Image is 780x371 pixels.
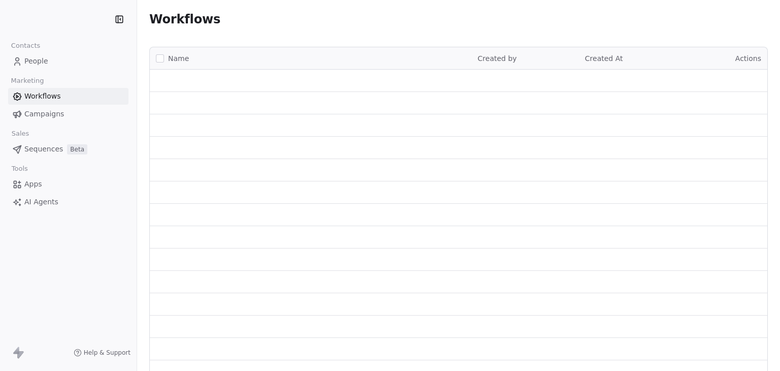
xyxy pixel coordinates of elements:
span: Workflows [149,12,220,26]
a: Campaigns [8,106,128,122]
span: People [24,56,48,67]
a: SequencesBeta [8,141,128,158]
a: AI Agents [8,194,128,210]
a: Workflows [8,88,128,105]
span: Workflows [24,91,61,102]
span: Tools [7,161,32,176]
a: People [8,53,128,70]
span: Actions [735,54,761,63]
span: Campaigns [24,109,64,119]
span: Name [168,53,189,64]
a: Help & Support [74,349,131,357]
span: Created by [478,54,517,63]
span: Sales [7,126,34,141]
span: Help & Support [84,349,131,357]
span: Beta [67,144,87,154]
span: Apps [24,179,42,190]
span: AI Agents [24,197,58,207]
span: Created At [585,54,623,63]
span: Sequences [24,144,63,154]
span: Marketing [7,73,48,88]
a: Apps [8,176,128,193]
span: Contacts [7,38,45,53]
